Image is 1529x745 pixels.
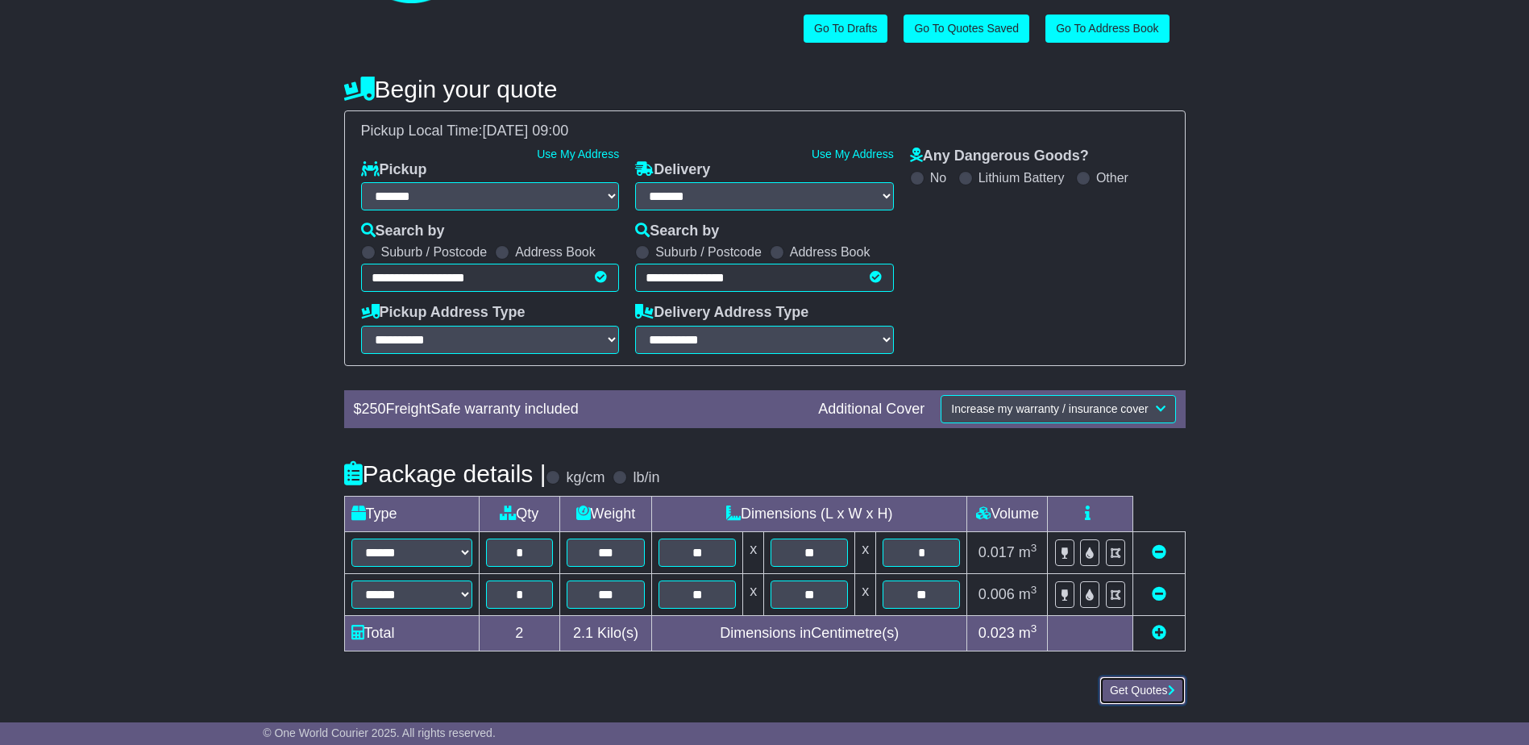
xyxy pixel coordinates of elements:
label: Lithium Battery [978,170,1065,185]
span: 0.017 [978,544,1015,560]
h4: Begin your quote [344,76,1186,102]
a: Go To Drafts [804,15,887,43]
sup: 3 [1031,542,1037,554]
span: [DATE] 09:00 [483,123,569,139]
a: Go To Address Book [1045,15,1169,43]
label: Pickup [361,161,427,179]
label: Delivery [635,161,710,179]
td: x [855,531,876,573]
h4: Package details | [344,460,546,487]
label: No [930,170,946,185]
td: x [855,573,876,615]
td: x [743,573,764,615]
div: $ FreightSafe warranty included [346,401,811,418]
div: Pickup Local Time: [353,123,1177,140]
label: Suburb / Postcode [381,244,488,260]
label: Search by [361,223,445,240]
td: Total [344,615,479,651]
label: lb/in [633,469,659,487]
span: 0.023 [978,625,1015,641]
div: Additional Cover [810,401,933,418]
label: Search by [635,223,719,240]
a: Use My Address [537,148,619,160]
span: m [1019,625,1037,641]
td: Weight [559,496,651,531]
label: Address Book [790,244,870,260]
td: Qty [479,496,559,531]
td: x [743,531,764,573]
span: 250 [362,401,386,417]
td: 2 [479,615,559,651]
span: 2.1 [573,625,593,641]
td: Dimensions in Centimetre(s) [651,615,966,651]
button: Get Quotes [1099,676,1186,705]
span: © One World Courier 2025. All rights reserved. [263,726,496,739]
span: 0.006 [978,586,1015,602]
label: Suburb / Postcode [655,244,762,260]
a: Remove this item [1152,544,1166,560]
sup: 3 [1031,584,1037,596]
a: Use My Address [812,148,894,160]
label: Pickup Address Type [361,304,526,322]
a: Add new item [1152,625,1166,641]
span: Increase my warranty / insurance cover [951,402,1148,415]
label: Delivery Address Type [635,304,808,322]
td: Dimensions (L x W x H) [651,496,966,531]
span: m [1019,544,1037,560]
td: Kilo(s) [559,615,651,651]
td: Type [344,496,479,531]
label: Other [1096,170,1128,185]
td: Volume [967,496,1048,531]
a: Go To Quotes Saved [904,15,1029,43]
label: kg/cm [566,469,605,487]
a: Remove this item [1152,586,1166,602]
sup: 3 [1031,622,1037,635]
span: m [1019,586,1037,602]
button: Increase my warranty / insurance cover [941,395,1175,423]
label: Any Dangerous Goods? [910,148,1089,165]
label: Address Book [515,244,596,260]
